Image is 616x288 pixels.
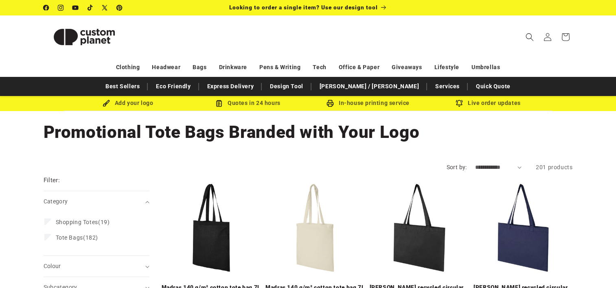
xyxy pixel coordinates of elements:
div: Add your logo [68,98,188,108]
img: Brush Icon [103,100,110,107]
img: In-house printing [327,100,334,107]
a: Giveaways [392,60,422,74]
span: Looking to order a single item? Use our design tool [229,4,378,11]
a: Umbrellas [471,60,500,74]
a: Lifestyle [434,60,459,74]
h1: Promotional Tote Bags Branded with Your Logo [44,121,573,143]
a: Headwear [152,60,180,74]
img: Order updates [456,100,463,107]
div: In-house printing service [308,98,428,108]
span: Category [44,198,68,205]
div: Quotes in 24 hours [188,98,308,108]
a: Office & Paper [339,60,379,74]
summary: Category (0 selected) [44,191,149,212]
a: Pens & Writing [259,60,300,74]
img: Order Updates Icon [215,100,223,107]
span: (19) [56,218,110,226]
span: 201 products [536,164,572,170]
a: Design Tool [266,79,307,94]
a: Clothing [116,60,140,74]
div: Live order updates [428,98,548,108]
a: Express Delivery [203,79,258,94]
span: (182) [56,234,98,241]
a: Bags [193,60,206,74]
h2: Filter: [44,176,60,185]
img: Custom Planet [44,19,125,55]
a: Custom Planet [40,15,128,58]
a: Best Sellers [101,79,144,94]
summary: Colour (0 selected) [44,256,149,277]
a: Eco Friendly [152,79,195,94]
summary: Search [521,28,539,46]
a: [PERSON_NAME] / [PERSON_NAME] [316,79,423,94]
span: Shopping Totes [56,219,98,225]
a: Drinkware [219,60,247,74]
a: Services [431,79,464,94]
label: Sort by: [447,164,467,170]
span: Tote Bags [56,234,83,241]
span: Colour [44,263,61,269]
a: Quick Quote [472,79,515,94]
a: Tech [313,60,326,74]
